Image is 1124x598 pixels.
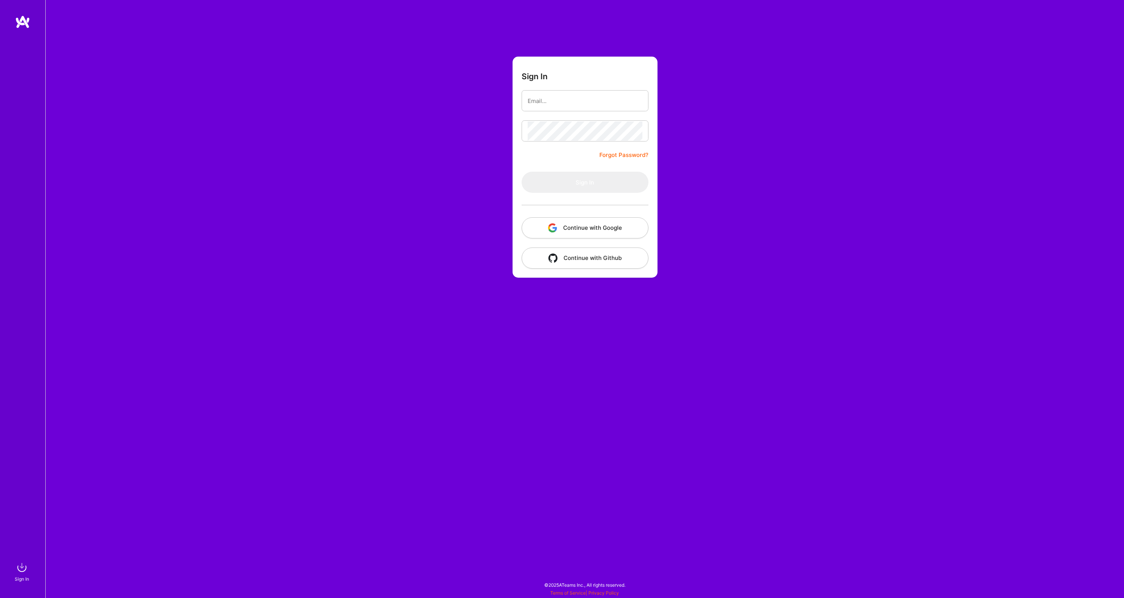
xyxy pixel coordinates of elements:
[522,72,548,81] h3: Sign In
[599,151,648,160] a: Forgot Password?
[548,223,557,232] img: icon
[522,217,648,238] button: Continue with Google
[550,590,586,596] a: Terms of Service
[15,15,30,29] img: logo
[588,590,619,596] a: Privacy Policy
[528,91,642,111] input: Email...
[522,172,648,193] button: Sign In
[15,575,29,583] div: Sign In
[522,248,648,269] button: Continue with Github
[548,254,557,263] img: icon
[16,560,29,583] a: sign inSign In
[14,560,29,575] img: sign in
[550,590,619,596] span: |
[45,575,1124,594] div: © 2025 ATeams Inc., All rights reserved.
